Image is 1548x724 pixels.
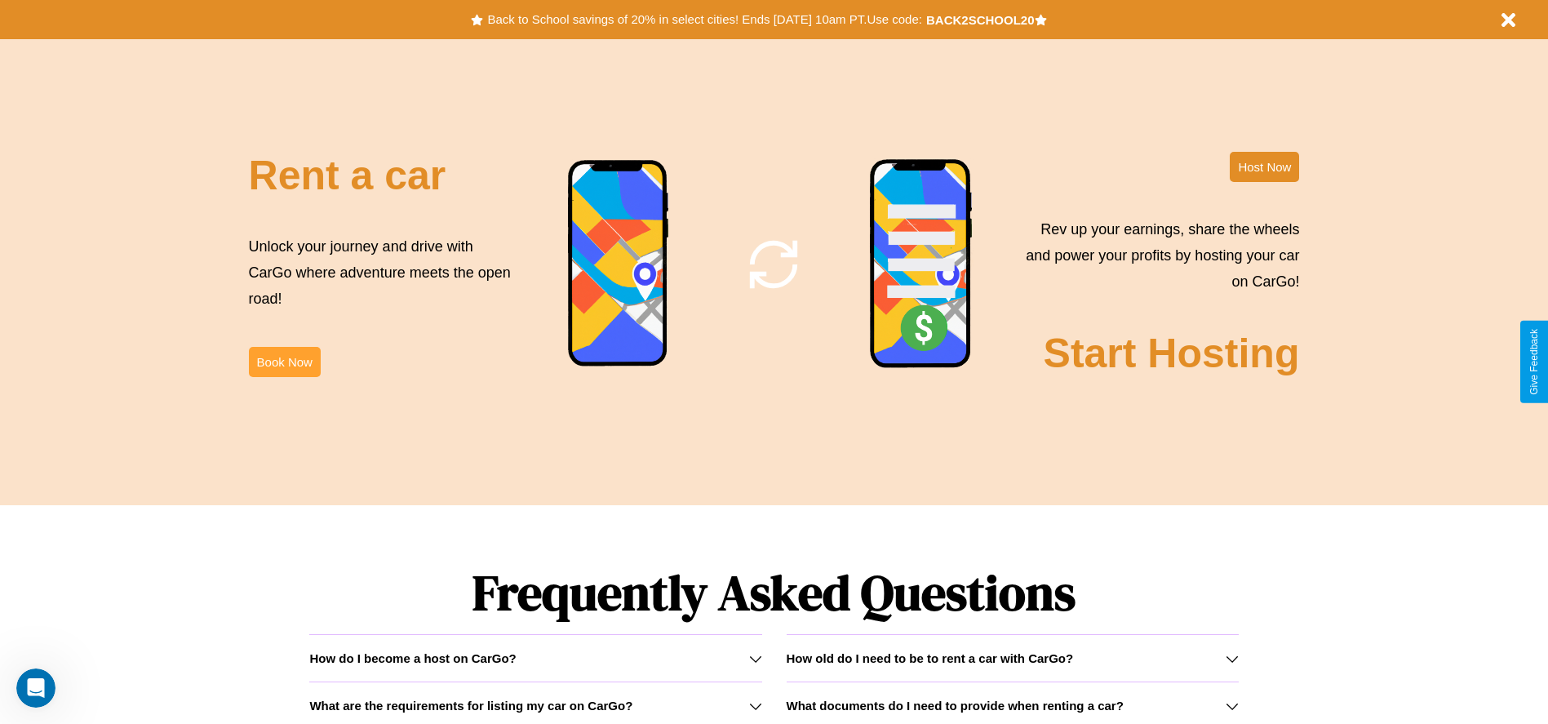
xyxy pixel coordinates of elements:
[787,699,1124,713] h3: What documents do I need to provide when renting a car?
[249,347,321,377] button: Book Now
[787,651,1074,665] h3: How old do I need to be to rent a car with CarGo?
[1016,216,1299,295] p: Rev up your earnings, share the wheels and power your profits by hosting your car on CarGo!
[483,8,925,31] button: Back to School savings of 20% in select cities! Ends [DATE] 10am PT.Use code:
[16,668,55,708] iframe: Intercom live chat
[309,551,1238,634] h1: Frequently Asked Questions
[249,152,446,199] h2: Rent a car
[869,158,974,371] img: phone
[309,651,516,665] h3: How do I become a host on CarGo?
[249,233,517,313] p: Unlock your journey and drive with CarGo where adventure meets the open road!
[926,13,1035,27] b: BACK2SCHOOL20
[1044,330,1300,377] h2: Start Hosting
[1230,152,1299,182] button: Host Now
[567,159,670,369] img: phone
[309,699,632,713] h3: What are the requirements for listing my car on CarGo?
[1528,329,1540,395] div: Give Feedback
